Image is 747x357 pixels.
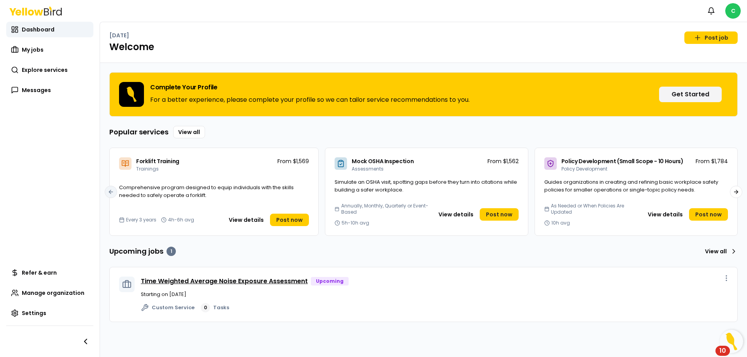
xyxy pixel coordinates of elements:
div: Upcoming [311,277,349,286]
a: Post now [480,208,519,221]
h1: Welcome [109,41,738,53]
span: My jobs [22,46,44,54]
span: Refer & earn [22,269,57,277]
a: Time Weighted Average Noise Exposure Assessment [141,277,308,286]
span: Policy Development (Small Scope - 10 Hours) [561,157,684,165]
span: Settings [22,309,46,317]
span: As Needed or When Policies Are Updated [551,203,640,215]
a: Post now [270,214,309,226]
a: Explore services [6,62,93,78]
span: Assessments [352,165,384,172]
a: Manage organization [6,285,93,301]
button: Open Resource Center, 10 new notifications [720,330,743,353]
p: From $1,569 [277,157,309,165]
span: Messages [22,86,51,94]
a: Refer & earn [6,265,93,280]
span: 5h-10h avg [342,220,369,226]
a: My jobs [6,42,93,57]
span: Every 3 years [126,217,156,223]
a: View all [702,245,738,258]
a: 0Tasks [201,303,229,312]
span: Dashboard [22,26,54,33]
button: Get Started [659,87,722,102]
a: Messages [6,82,93,98]
span: Comprehensive program designed to equip individuals with the skills needed to safely operate a fo... [119,184,294,199]
span: Forklift Training [136,157,179,165]
span: Trainings [136,165,159,172]
p: From $1,784 [696,157,728,165]
span: Post now [695,211,722,218]
p: Starting on [DATE] [141,291,728,298]
span: 10h avg [551,220,570,226]
button: View details [434,208,478,221]
button: View details [643,208,687,221]
span: Post now [486,211,512,218]
a: Settings [6,305,93,321]
div: 1 [167,247,176,256]
a: Dashboard [6,22,93,37]
a: View all [173,126,205,138]
span: Manage organization [22,289,84,297]
div: 0 [201,303,210,312]
div: Complete Your ProfileFor a better experience, please complete your profile so we can tailor servi... [109,72,738,117]
span: Simulate an OSHA visit, spotting gaps before they turn into citations while building a safer work... [335,178,517,193]
a: Post now [689,208,728,221]
h3: Upcoming jobs [109,246,176,257]
span: Mock OSHA Inspection [352,157,414,165]
span: Custom Service [152,304,195,312]
span: Annually, Monthly, Quarterly or Event-Based [341,203,431,215]
span: 4h-6h avg [168,217,194,223]
a: Post job [684,31,738,44]
h3: Popular services [109,127,168,138]
p: From $1,562 [487,157,519,165]
span: Policy Development [561,165,607,172]
span: Post now [276,216,303,224]
span: C [725,3,741,19]
p: [DATE] [109,31,129,39]
span: Guides organizations in creating and refining basic workplace safety policies for smaller operati... [544,178,718,193]
h3: Complete Your Profile [150,84,470,91]
p: For a better experience, please complete your profile so we can tailor service recommendations to... [150,95,470,104]
button: View details [224,214,268,226]
span: Explore services [22,66,68,74]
